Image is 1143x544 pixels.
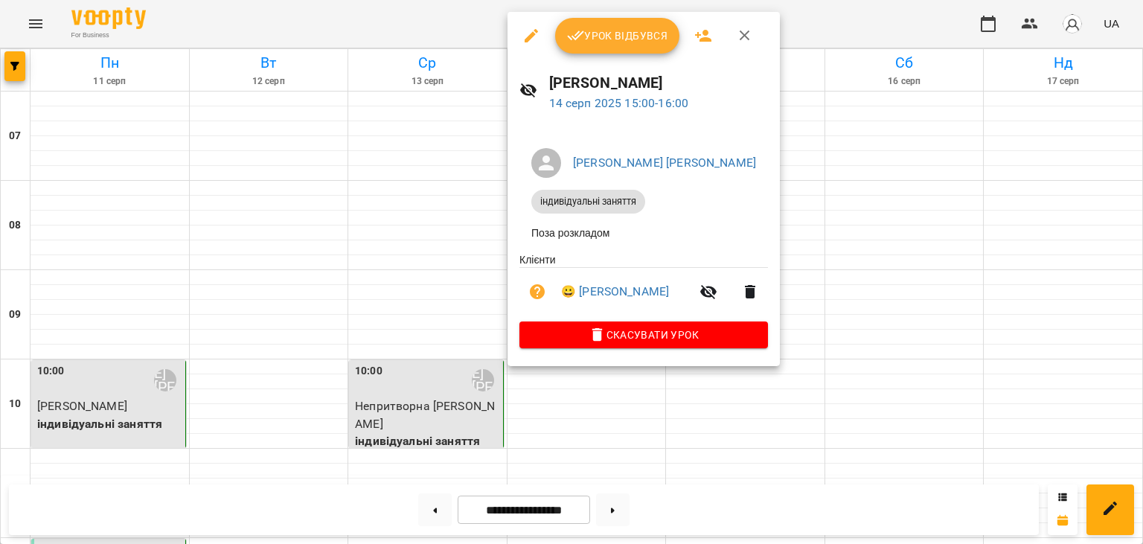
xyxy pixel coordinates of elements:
[519,220,768,246] li: Поза розкладом
[549,71,768,95] h6: [PERSON_NAME]
[531,326,756,344] span: Скасувати Урок
[519,274,555,310] button: Візит ще не сплачено. Додати оплату?
[531,195,645,208] span: індивідуальні заняття
[549,96,689,110] a: 14 серп 2025 15:00-16:00
[519,252,768,321] ul: Клієнти
[573,156,756,170] a: [PERSON_NAME] [PERSON_NAME]
[567,27,668,45] span: Урок відбувся
[561,283,669,301] a: 😀 [PERSON_NAME]
[555,18,680,54] button: Урок відбувся
[519,321,768,348] button: Скасувати Урок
